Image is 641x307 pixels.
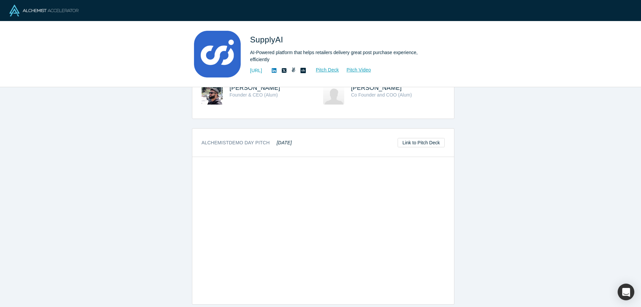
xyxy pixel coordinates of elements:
a: [URL] [250,67,262,74]
img: SupplyAI's Logo [194,31,241,78]
span: SupplyAI [250,35,285,44]
img: Gurudatt Bhobe's Profile Image [323,85,344,105]
em: [DATE] [277,140,292,145]
img: Karthik Sridhar's Profile Image [202,85,223,105]
a: Pitch Deck [308,66,339,74]
h3: Alchemist Demo Day Pitch [202,139,292,146]
div: AI-Powered platform that helps retailers delivery great post purchase experience, efficiently [250,49,437,63]
a: Pitch Video [339,66,371,74]
iframe: Supply.ai Alchemist Demo Day 1/19/17 [192,157,454,304]
span: Co Founder and COO (Alum) [351,92,412,98]
img: Alchemist Logo [9,5,78,16]
a: Link to Pitch Deck [398,138,444,147]
a: [PERSON_NAME] [230,85,280,91]
span: Founder & CEO (Alum) [230,92,278,98]
a: [PERSON_NAME] [351,85,402,91]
